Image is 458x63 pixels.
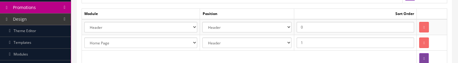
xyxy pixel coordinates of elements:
[297,22,414,32] input: Sort Order
[297,37,414,48] input: Sort Order
[13,16,27,22] span: Design
[13,4,36,10] span: Promotions
[82,9,200,19] td: Module
[294,9,417,19] td: Sort Order
[200,9,294,19] td: Position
